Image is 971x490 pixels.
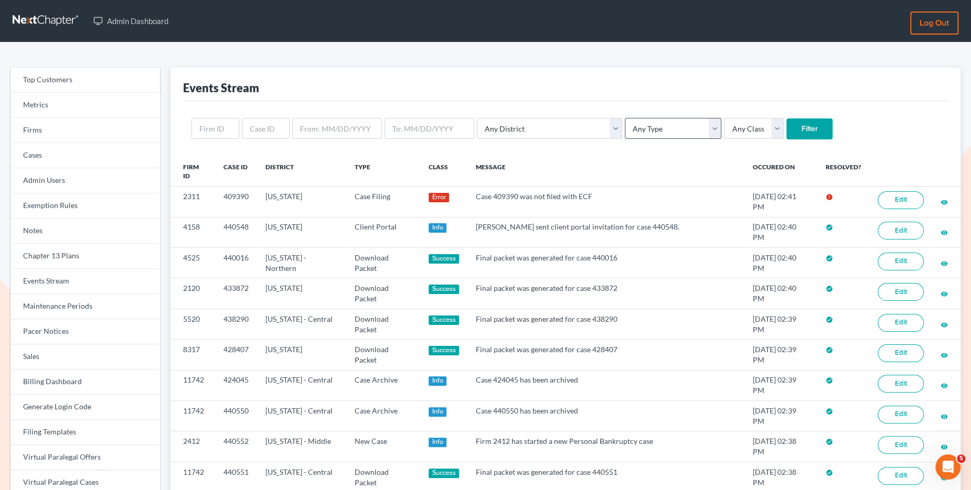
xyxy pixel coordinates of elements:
i: check_circle [826,469,833,476]
a: Billing Dashboard [10,369,160,395]
i: visibility [941,352,948,359]
a: Pacer Notices [10,319,160,344]
td: Firm 2412 has started a new Personal Bankruptcy case [467,431,744,462]
a: Top Customers [10,68,160,93]
td: [US_STATE] - Central [257,401,346,431]
input: Firm ID [191,118,239,139]
td: 438290 [215,309,257,339]
i: visibility [941,229,948,236]
a: visibility [941,320,948,329]
a: visibility [941,258,948,267]
td: [DATE] 02:39 PM [744,340,817,370]
div: Success [429,346,459,355]
td: [US_STATE] - Middle [257,431,346,462]
th: Firm ID [170,156,215,187]
td: 440016 [215,248,257,278]
i: check_circle [826,316,833,323]
div: Info [429,407,446,417]
td: 424045 [215,370,257,400]
a: Metrics [10,93,160,118]
td: 5520 [170,309,215,339]
th: Resolved? [817,156,869,187]
td: Client Portal [346,217,420,247]
td: [US_STATE] [257,187,346,217]
a: Log out [910,12,958,35]
td: [DATE] 02:38 PM [744,431,817,462]
i: check_circle [826,346,833,354]
a: Generate Login Code [10,395,160,420]
a: Notes [10,219,160,244]
a: Edit [878,344,924,362]
td: [US_STATE] [257,340,346,370]
td: [DATE] 02:39 PM [744,370,817,400]
i: visibility [941,321,948,329]
div: Success [429,315,459,325]
td: Case 424045 has been archived [467,370,744,400]
td: Case Filing [346,187,420,217]
a: Exemption Rules [10,193,160,219]
input: To: MM/DD/YYYY [385,118,474,139]
i: check_circle [826,438,833,445]
a: visibility [941,350,948,359]
td: Download Packet [346,309,420,339]
td: Final packet was generated for case 433872 [467,278,744,309]
a: visibility [941,442,948,451]
a: Events Stream [10,269,160,294]
div: Info [429,223,446,233]
a: Firms [10,118,160,143]
a: Edit [878,436,924,454]
div: Success [429,254,459,264]
div: Success [429,285,459,294]
th: Message [467,156,744,187]
a: Maintenance Periods [10,294,160,319]
a: Admin Dashboard [88,12,174,30]
td: [DATE] 02:40 PM [744,248,817,278]
a: visibility [941,411,948,420]
a: Sales [10,344,160,369]
th: Case ID [215,156,257,187]
a: Admin Users [10,168,160,193]
td: Final packet was generated for case 438290 [467,309,744,339]
td: 428407 [215,340,257,370]
a: Edit [878,222,924,239]
a: Cases [10,143,160,168]
a: Filing Templates [10,420,160,445]
span: 5 [957,454,965,463]
td: 4525 [170,248,215,278]
a: visibility [941,380,948,389]
td: Case 409390 was not filed with ECF [467,187,744,217]
td: [US_STATE] [257,217,346,247]
a: Edit [878,406,924,423]
i: check_circle [826,377,833,384]
a: Edit [878,283,924,301]
a: Edit [878,375,924,393]
td: 8317 [170,340,215,370]
i: visibility [941,382,948,389]
a: Virtual Paralegal Offers [10,445,160,470]
td: [US_STATE] - Central [257,309,346,339]
i: visibility [941,290,948,298]
td: [DATE] 02:41 PM [744,187,817,217]
td: 440552 [215,431,257,462]
td: Final packet was generated for case 440016 [467,248,744,278]
i: check_circle [826,255,833,262]
td: Final packet was generated for case 428407 [467,340,744,370]
a: Edit [878,253,924,270]
i: check_circle [826,408,833,415]
th: Class [420,156,467,187]
td: [DATE] 02:40 PM [744,278,817,309]
a: Edit [878,467,924,485]
input: From: MM/DD/YYYY [292,118,382,139]
td: Download Packet [346,278,420,309]
td: [US_STATE] - Northern [257,248,346,278]
td: [US_STATE] [257,278,346,309]
a: visibility [941,227,948,236]
td: [PERSON_NAME] sent client portal invitation for case 440548. [467,217,744,247]
td: 2120 [170,278,215,309]
iframe: Intercom live chat [935,454,961,480]
div: Error [429,193,449,202]
a: visibility [941,289,948,298]
input: Case ID [242,118,290,139]
i: check_circle [826,285,833,292]
td: [DATE] 02:39 PM [744,401,817,431]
